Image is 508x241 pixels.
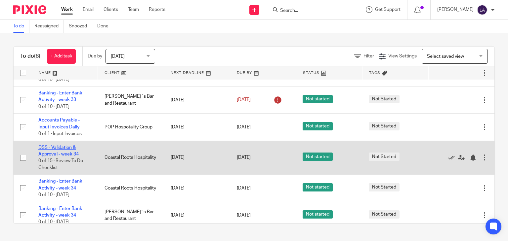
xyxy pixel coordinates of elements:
[237,98,251,102] span: [DATE]
[369,153,400,161] span: Not Started
[104,6,118,13] a: Clients
[427,54,464,59] span: Select saved view
[237,213,251,218] span: [DATE]
[437,6,474,13] p: [PERSON_NAME]
[98,114,164,141] td: POP Hospotality Group
[375,7,401,12] span: Get Support
[34,20,64,33] a: Reassigned
[111,54,125,59] span: [DATE]
[303,95,333,103] span: Not started
[38,145,79,156] a: DSS - Validation & Approval - week 34
[38,77,69,82] span: 0 of 10 · [DATE]
[237,125,251,129] span: [DATE]
[279,8,339,14] input: Search
[369,183,400,191] span: Not Started
[61,6,73,13] a: Work
[38,118,80,129] a: Accounts Payable - Input Invoices Daily
[38,220,69,224] span: 0 of 10 · [DATE]
[164,86,230,114] td: [DATE]
[388,54,417,58] span: View Settings
[164,141,230,175] td: [DATE]
[13,5,46,14] img: Pixie
[448,154,458,161] a: Mark as done
[83,6,94,13] a: Email
[97,20,113,33] a: Done
[98,202,164,229] td: [PERSON_NAME]´s Bar and Restaurant
[38,179,82,190] a: Banking - Enter Bank Activity - week 34
[98,175,164,202] td: Coastal Roots Hospitality
[303,153,333,161] span: Not started
[38,131,82,136] span: 0 of 1 · Input Invoices
[98,86,164,114] td: [PERSON_NAME]´s Bar and Restaurant
[303,122,333,130] span: Not started
[13,20,29,33] a: To do
[38,91,82,102] a: Banking - Enter Bank Activity - week 33
[88,53,102,59] p: Due by
[237,155,251,160] span: [DATE]
[20,53,40,60] h1: To do
[303,210,333,219] span: Not started
[237,186,251,190] span: [DATE]
[363,54,374,58] span: Filter
[303,183,333,191] span: Not started
[477,5,487,15] img: svg%3E
[164,175,230,202] td: [DATE]
[369,95,400,103] span: Not Started
[369,210,400,219] span: Not Started
[38,206,82,218] a: Banking - Enter Bank Activity - week 34
[34,53,40,59] span: (8)
[98,141,164,175] td: Coastal Roots Hospitality
[149,6,165,13] a: Reports
[128,6,139,13] a: Team
[38,104,69,109] span: 0 of 10 · [DATE]
[38,158,83,170] span: 0 of 15 · Review To Do Checklist
[164,114,230,141] td: [DATE]
[69,20,92,33] a: Snoozed
[47,49,76,64] a: + Add task
[369,122,400,130] span: Not Started
[38,192,69,197] span: 0 of 10 · [DATE]
[164,202,230,229] td: [DATE]
[369,71,380,75] span: Tags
